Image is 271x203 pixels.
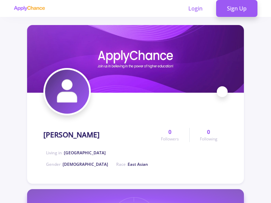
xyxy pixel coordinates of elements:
[27,25,244,93] img: mahsa babaeecover image
[207,128,210,136] span: 0
[46,161,108,167] span: Gender :
[200,136,217,142] span: Following
[43,131,100,139] h1: [PERSON_NAME]
[63,161,108,167] span: [DEMOGRAPHIC_DATA]
[168,128,171,136] span: 0
[45,70,89,114] img: mahsa babaeeavatar
[14,6,45,11] img: applychance logo text only
[116,161,148,167] span: Race :
[128,161,148,167] span: East Asian
[161,136,179,142] span: Followers
[189,128,228,142] a: 0Following
[46,150,106,156] span: Living in :
[151,128,189,142] a: 0Followers
[64,150,106,156] span: [GEOGRAPHIC_DATA]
